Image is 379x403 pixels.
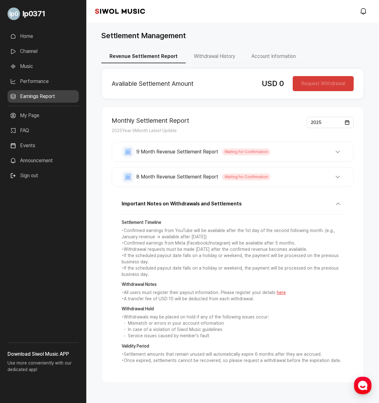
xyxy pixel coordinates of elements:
[307,117,354,128] button: 2025
[8,358,79,378] p: Use more conveniently with our dedicated app!
[112,80,252,87] h2: Available Settlement Amount
[81,199,120,214] a: Settings
[52,208,70,213] span: Messages
[122,282,344,288] strong: Withdrawal Notes
[122,333,344,339] li: Service issues caused by member's fault
[16,208,27,213] span: Home
[101,30,186,41] h1: Settlement Management
[23,8,45,19] span: lp0371
[222,148,270,155] span: Waiting for Confirmation
[243,53,304,59] a: Account Information
[8,109,79,122] a: My Page
[8,30,79,43] a: Home
[122,351,344,358] p: • Settlement amounts that remain unused will automatically expire 6 months after they are accrued.
[186,50,243,63] button: Withdrawal History
[8,154,79,167] a: Announcement
[93,208,108,213] span: Settings
[136,173,218,181] span: 8 Month Revenue Settlement Report
[8,124,79,137] a: FAQ
[122,327,344,333] li: In case of a violation of Siwol Music guidelines
[122,220,344,226] strong: Settlement Timeline
[122,343,344,349] strong: Validity Period
[186,53,243,59] a: Withdrawal History
[122,246,344,253] p: • Withdrawal requests must be made [DATE] after the confirmed revenue becomes available.
[122,240,344,246] p: • Confirmed earnings from Meta (Facebook/Instagram) will be available after 5 months.
[8,169,41,182] button: Sign out
[8,60,79,73] a: Music
[122,320,344,327] li: Mismatch or errors in your account information
[122,358,344,364] p: • Once expired, settlements cannot be recovered, so please request a withdrawal before the expira...
[122,296,344,302] p: • A transfer fee of USD 10 will be deducted from each withdrawal.
[122,290,344,296] p: • All users must register their payout information. Please register your details
[122,171,343,183] button: 8 Month Revenue Settlement Report Waiting for Confirmation
[122,265,344,278] p: • If the scheduled payout date falls on a holiday or weekend, the payment will be processed on th...
[122,146,343,158] button: 9 Month Revenue Settlement Report Waiting for Confirmation
[41,199,81,214] a: Messages
[101,50,186,63] button: Revenue Settlement Report
[122,228,344,240] p: • Confirmed earnings from YouTube will be available after the 1st day of the second following mon...
[8,139,79,152] a: Events
[112,128,177,133] span: 2025 Year 9 Month Latest Update
[112,117,189,124] h2: Monthly Settlement Report
[243,50,304,63] button: Account Information
[8,5,79,23] a: Go to My Profile
[311,120,321,125] span: 2025
[277,290,286,295] a: here
[8,75,79,88] a: Performance
[122,198,344,214] button: Important Notes on Withdrawals and Settlements
[8,90,79,103] a: Earnings Report
[122,306,344,312] strong: Withdrawal Hold
[8,45,79,58] a: Channel
[122,200,241,208] span: Important Notes on Withdrawals and Settlements
[262,79,284,88] span: USD 0
[122,314,344,320] p: • Withdrawals may be placed on hold if any of the following issues occur:
[136,148,218,156] span: 9 Month Revenue Settlement Report
[358,5,370,18] a: modal.notifications
[2,199,41,214] a: Home
[8,350,79,358] h3: Download Siwol Music APP
[222,173,270,180] span: Waiting for Confirmation
[122,253,344,265] p: • If the scheduled payout date falls on a holiday or weekend, the payment will be processed on th...
[101,53,186,59] a: Revenue Settlement Report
